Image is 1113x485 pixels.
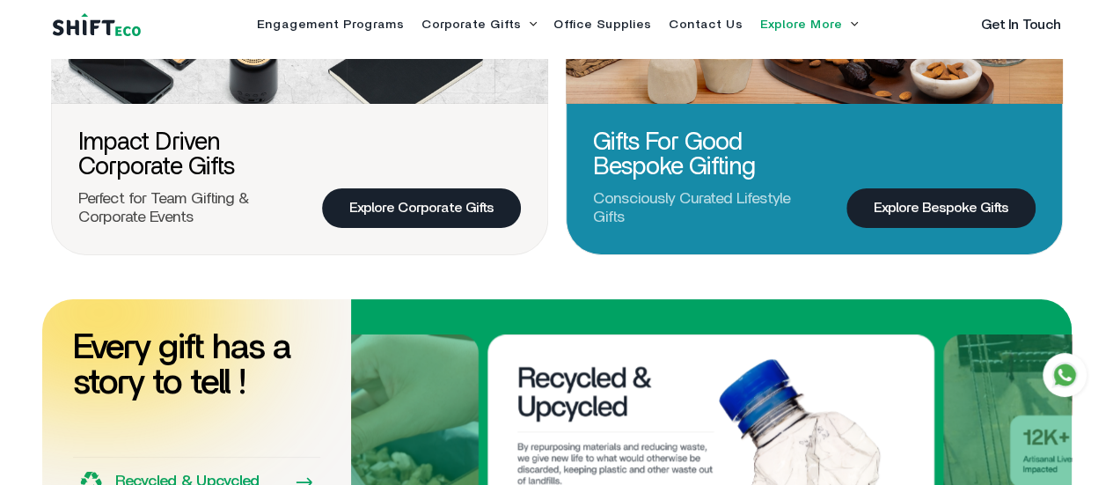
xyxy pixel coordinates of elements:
a: Get In Touch [981,18,1061,32]
a: Explore Bespoke Gifts [846,188,1036,228]
h3: Gifts for Good Bespoke Gifting [593,130,815,180]
a: Explore More [760,18,842,31]
h1: Every gift has a story to tell ! [73,330,320,400]
h3: Impact Driven Corporate Gifts [78,130,300,180]
a: Contact Us [669,18,743,31]
a: Engagement Programs [257,18,404,31]
a: Corporate Gifts [421,18,521,31]
p: Perfect for Team Gifting & Corporate Events [78,190,300,228]
a: Explore Corporate Gifts [322,188,521,228]
a: Office Supplies [553,18,651,31]
p: Consciously Curated Lifestyle Gifts [593,190,815,228]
